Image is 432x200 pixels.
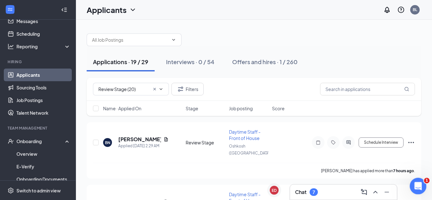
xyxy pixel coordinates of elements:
[397,6,405,14] svg: QuestionInfo
[360,188,368,196] svg: ComposeMessage
[413,7,417,12] div: BL
[16,15,71,27] a: Messages
[272,105,285,112] span: Score
[321,168,415,173] p: [PERSON_NAME] has applied more than .
[16,94,71,106] a: Job Postings
[158,87,164,92] svg: ChevronDown
[186,139,225,146] div: Review Stage
[105,140,110,145] div: BN
[129,6,137,14] svg: ChevronDown
[272,188,277,193] div: ED
[320,83,415,95] input: Search in applications
[118,136,161,143] h5: [PERSON_NAME]
[314,140,322,145] svg: Note
[393,168,414,173] b: 7 hours ago
[87,4,127,15] h1: Applicants
[8,43,14,50] svg: Analysis
[16,138,65,144] div: Onboarding
[16,106,71,119] a: Talent Network
[92,36,169,43] input: All Job Postings
[424,178,430,184] span: 1
[372,188,379,196] svg: ChevronUp
[8,187,14,194] svg: Settings
[16,148,71,160] a: Overview
[171,83,204,95] button: Filter Filters
[330,140,337,145] svg: Tag
[93,58,148,66] div: Applications · 19 / 29
[186,105,198,112] span: Stage
[407,139,415,146] svg: Ellipses
[16,81,71,94] a: Sourcing Tools
[345,140,352,145] svg: ActiveChat
[164,137,169,142] svg: Document
[16,27,71,40] a: Scheduling
[359,187,369,197] button: ComposeMessage
[98,86,150,93] input: All Stages
[229,144,272,155] span: Oshkosh ([GEOGRAPHIC_DATA])
[16,69,71,81] a: Applicants
[16,187,61,194] div: Switch to admin view
[166,58,214,66] div: Interviews · 0 / 54
[177,85,184,93] svg: Filter
[171,37,176,42] svg: ChevronDown
[103,105,141,112] span: Name · Applied On
[118,143,169,149] div: Applied [DATE] 2:29 AM
[383,188,391,196] svg: Minimize
[229,105,253,112] span: Job posting
[152,87,157,92] svg: Cross
[16,160,71,173] a: E-Verify
[229,129,261,141] span: Daytime Staff - Front of House
[410,178,427,195] iframe: Intercom live chat
[382,187,392,197] button: Minimize
[8,125,69,131] div: Team Management
[16,43,71,50] div: Reporting
[61,7,67,13] svg: Collapse
[404,87,409,92] svg: MagnifyingGlass
[7,6,13,13] svg: WorkstreamLogo
[295,189,306,196] h3: Chat
[8,138,14,144] svg: UserCheck
[383,6,391,14] svg: Notifications
[8,59,69,64] div: Hiring
[312,190,315,195] div: 7
[359,137,404,148] button: Schedule Interview
[16,173,71,185] a: Onboarding Documents
[370,187,380,197] button: ChevronUp
[232,58,298,66] div: Offers and hires · 1 / 260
